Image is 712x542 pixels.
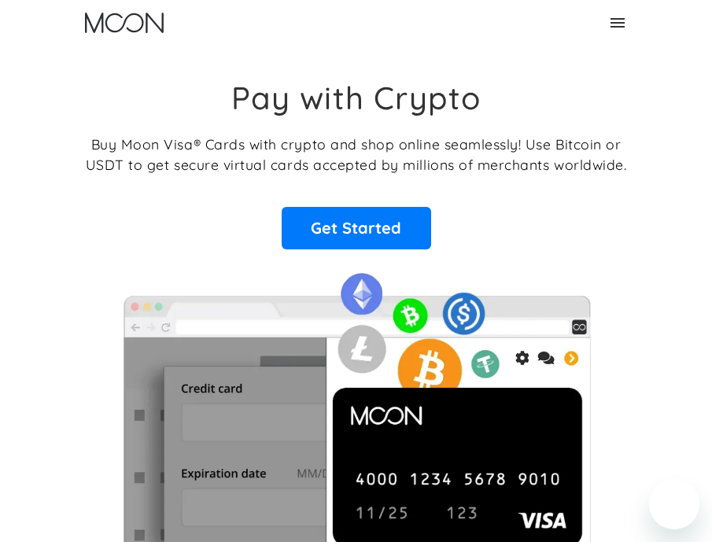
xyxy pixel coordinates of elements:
[282,207,431,249] a: Get Started
[86,134,627,175] p: Buy Moon Visa® Cards with crypto and shop online seamlessly! Use Bitcoin or USDT to get secure vi...
[649,479,699,529] iframe: Кнопка запуска окна обмена сообщениями
[85,13,164,33] a: home
[85,13,164,33] img: Moon Logo
[231,79,481,116] h1: Pay with Crypto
